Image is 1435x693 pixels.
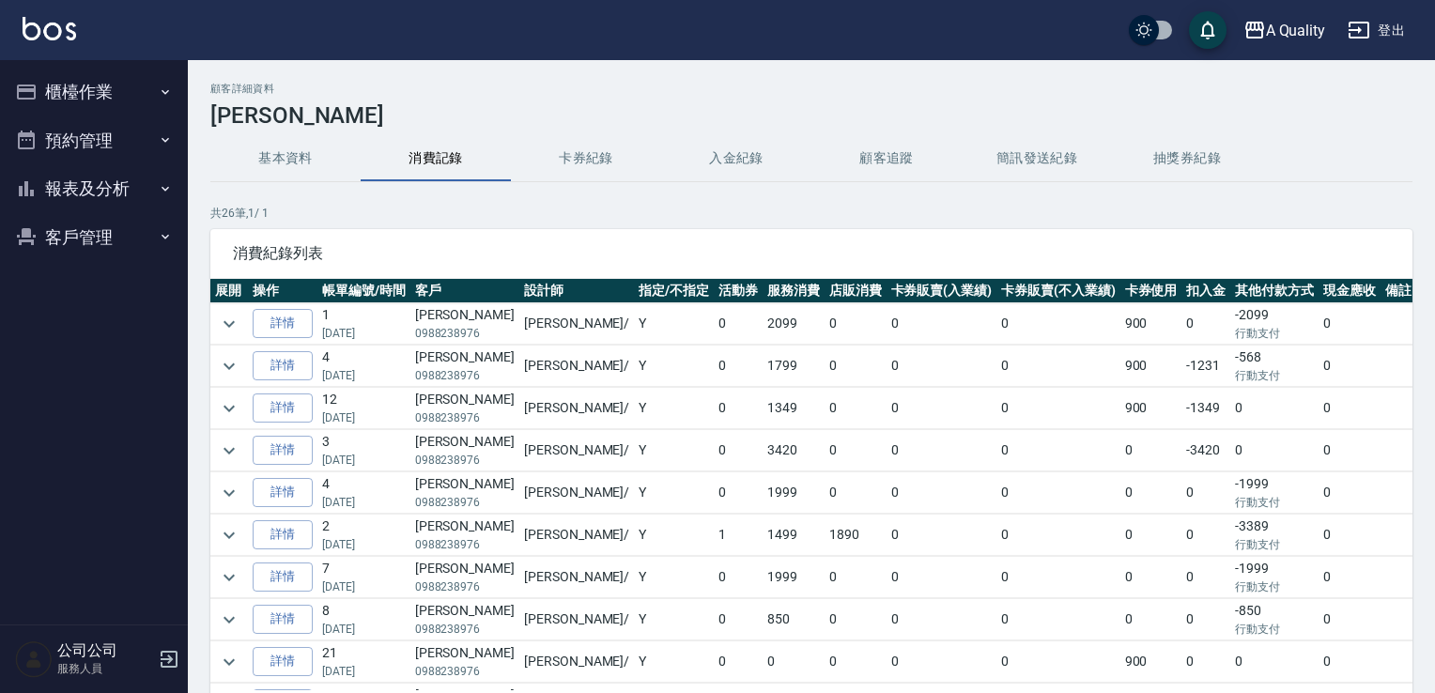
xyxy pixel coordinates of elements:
a: 詳情 [253,520,313,549]
button: expand row [215,479,243,507]
p: 共 26 筆, 1 / 1 [210,205,1412,222]
td: 850 [763,599,825,640]
td: 8 [317,599,410,640]
p: 0988238976 [415,578,515,595]
td: 0 [1181,599,1230,640]
p: 0988238976 [415,452,515,469]
td: 0 [1319,557,1381,598]
td: [PERSON_NAME] [410,303,519,345]
td: 0 [714,346,763,387]
td: 0 [1230,388,1319,429]
td: 0 [1120,472,1182,514]
p: 0988238976 [415,663,515,680]
button: 櫃檯作業 [8,68,180,116]
td: -1999 [1230,472,1319,514]
td: 1349 [763,388,825,429]
button: 預約管理 [8,116,180,165]
td: 0 [1319,599,1381,640]
td: 0 [1120,557,1182,598]
button: expand row [215,437,243,465]
th: 現金應收 [1319,279,1381,303]
button: 基本資料 [210,136,361,181]
td: 0 [714,472,763,514]
td: [PERSON_NAME] / [519,346,634,387]
button: 登出 [1340,13,1412,48]
td: 0 [825,599,887,640]
p: [DATE] [322,452,406,469]
td: 0 [996,303,1120,345]
td: Y [634,515,714,556]
td: 4 [317,346,410,387]
td: 0 [1230,641,1319,683]
td: 0 [1319,430,1381,471]
span: 消費紀錄列表 [233,244,1390,263]
td: Y [634,303,714,345]
img: Logo [23,17,76,40]
button: expand row [215,606,243,634]
td: Y [634,599,714,640]
td: 1999 [763,472,825,514]
td: 0 [1181,557,1230,598]
td: -850 [1230,599,1319,640]
p: 0988238976 [415,536,515,553]
td: 0 [1181,472,1230,514]
td: 900 [1120,388,1182,429]
button: expand row [215,310,243,338]
td: 0 [1120,515,1182,556]
button: 顧客追蹤 [811,136,962,181]
td: [PERSON_NAME] [410,641,519,683]
th: 卡券販賣(入業績) [887,279,997,303]
td: 0 [887,599,997,640]
button: expand row [215,521,243,549]
td: Y [634,641,714,683]
button: expand row [215,394,243,423]
p: [DATE] [322,409,406,426]
p: [DATE] [322,621,406,638]
p: 行動支付 [1235,494,1314,511]
button: expand row [215,648,243,676]
th: 展開 [210,279,248,303]
td: 1499 [763,515,825,556]
th: 服務消費 [763,279,825,303]
td: [PERSON_NAME] [410,515,519,556]
td: 0 [825,430,887,471]
td: [PERSON_NAME] [410,557,519,598]
td: Y [634,388,714,429]
td: 0 [887,557,997,598]
button: A Quality [1236,11,1334,50]
td: 0 [825,557,887,598]
td: 0 [1120,430,1182,471]
td: 900 [1120,303,1182,345]
h3: [PERSON_NAME] [210,102,1412,129]
td: 0 [1319,472,1381,514]
td: Y [634,430,714,471]
p: 行動支付 [1235,621,1314,638]
td: -3389 [1230,515,1319,556]
p: 0988238976 [415,325,515,342]
td: Y [634,472,714,514]
td: 0 [1120,599,1182,640]
th: 卡券販賣(不入業績) [996,279,1120,303]
p: 0988238976 [415,367,515,384]
p: 服務人員 [57,660,153,677]
p: [DATE] [322,578,406,595]
td: 0 [996,346,1120,387]
a: 詳情 [253,393,313,423]
td: 3420 [763,430,825,471]
td: [PERSON_NAME] [410,430,519,471]
th: 客戶 [410,279,519,303]
td: 0 [887,641,997,683]
td: [PERSON_NAME] / [519,557,634,598]
h5: 公司公司 [57,641,153,660]
td: 0 [996,388,1120,429]
button: expand row [215,352,243,380]
th: 帳單編號/時間 [317,279,410,303]
td: 900 [1120,641,1182,683]
th: 備註 [1381,279,1416,303]
td: -568 [1230,346,1319,387]
p: 0988238976 [415,621,515,638]
td: -1349 [1181,388,1230,429]
td: 0 [763,641,825,683]
td: [PERSON_NAME] [410,599,519,640]
td: 1 [714,515,763,556]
